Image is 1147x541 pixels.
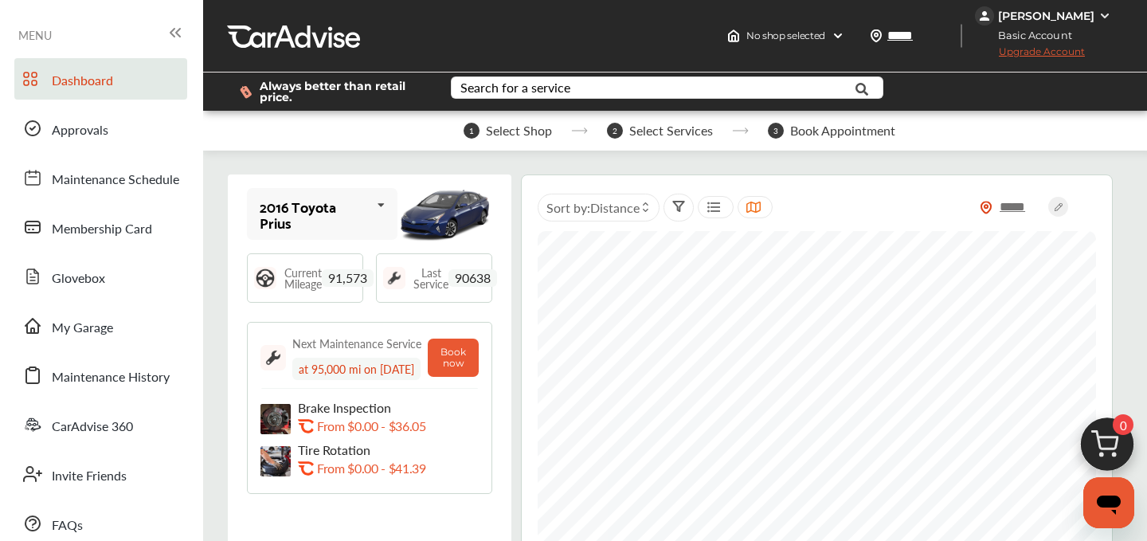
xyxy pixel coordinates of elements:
span: Upgrade Account [975,45,1085,65]
span: Sort by : [546,198,640,217]
div: [PERSON_NAME] [998,9,1094,23]
span: CarAdvise 360 [52,417,133,437]
span: 3 [768,123,784,139]
div: at 95,000 mi on [DATE] [292,358,421,380]
img: stepper-arrow.e24c07c6.svg [571,127,588,134]
img: stepper-arrow.e24c07c6.svg [732,127,749,134]
span: FAQs [52,516,83,536]
button: Book now [428,339,479,377]
a: Maintenance Schedule [14,157,187,198]
span: 90638 [448,269,497,287]
a: Membership Card [14,206,187,248]
img: location_vector.a44bc228.svg [870,29,883,42]
img: WGsFRI8htEPBVLJbROoPRyZpYNWhNONpIPPETTm6eUC0GeLEiAAAAAElFTkSuQmCC [1098,10,1111,22]
iframe: Button to launch messaging window [1083,477,1134,528]
span: Select Shop [486,123,552,138]
span: 2 [607,123,623,139]
span: Dashboard [52,71,113,92]
img: location_vector_orange.38f05af8.svg [980,201,992,214]
p: From $0.00 - $41.39 [317,461,426,476]
a: Glovebox [14,256,187,297]
p: Tire Rotation [298,442,473,457]
a: Maintenance History [14,355,187,396]
div: 2016 Toyota Prius [260,198,370,230]
span: Glovebox [52,269,105,289]
img: maintenance_logo [383,267,405,289]
img: mobile_11017_st0640_046.jpg [397,178,493,250]
span: My Garage [52,318,113,339]
span: Invite Friends [52,466,127,487]
span: 91,573 [322,269,374,287]
a: My Garage [14,305,187,347]
img: border-line.da1032d4.svg [260,388,479,389]
span: MENU [18,29,52,41]
span: Current Mileage [284,267,322,289]
span: 1 [464,123,480,139]
p: Brake Inspection [298,400,473,415]
img: header-home-logo.8d720a4f.svg [727,29,740,42]
img: steering_logo [254,267,276,289]
span: Maintenance History [52,367,170,388]
span: 0 [1113,414,1133,435]
div: Search for a service [460,81,570,94]
a: Invite Friends [14,453,187,495]
a: Approvals [14,108,187,149]
span: Book Appointment [790,123,895,138]
span: Always better than retail price. [260,80,425,103]
span: Last Service [413,267,448,289]
span: Select Services [629,123,713,138]
a: Dashboard [14,58,187,100]
img: dollor_label_vector.a70140d1.svg [240,85,252,99]
p: From $0.00 - $36.05 [317,418,426,433]
img: header-divider.bc55588e.svg [961,24,962,48]
img: jVpblrzwTbfkPYzPPzSLxeg0AAAAASUVORK5CYII= [975,6,994,25]
a: CarAdvise 360 [14,404,187,445]
span: No shop selected [746,29,825,42]
img: header-down-arrow.9dd2ce7d.svg [832,29,844,42]
span: Distance [590,198,640,217]
img: maintenance_logo [260,345,286,370]
span: Basic Account [977,27,1084,44]
img: tire-rotation-thumb.jpg [260,446,291,476]
img: cart_icon.3d0951e8.svg [1069,410,1145,487]
span: Membership Card [52,219,152,240]
span: Approvals [52,120,108,141]
img: brake-inspection-thumb.jpg [260,404,291,434]
div: Next Maintenance Service [292,335,421,351]
span: Maintenance Schedule [52,170,179,190]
